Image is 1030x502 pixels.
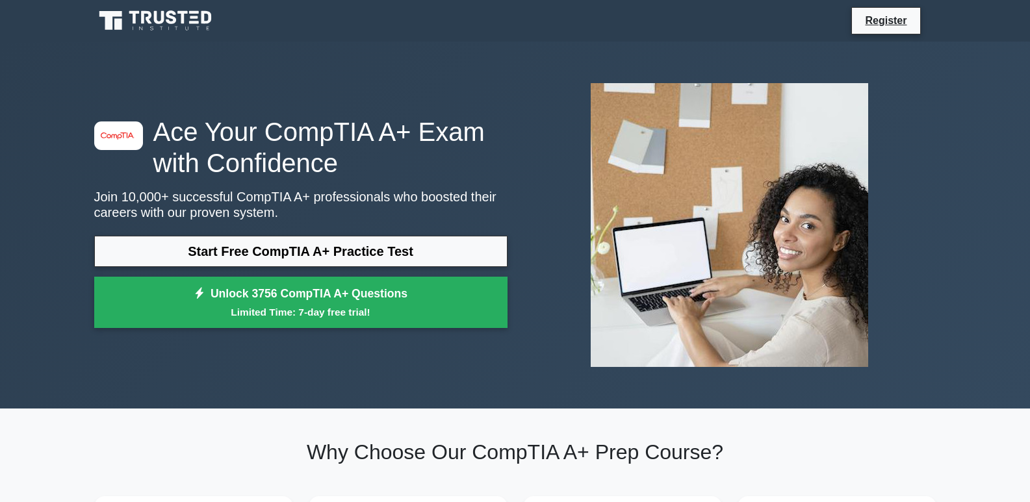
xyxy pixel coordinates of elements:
small: Limited Time: 7-day free trial! [110,305,491,320]
h1: Ace Your CompTIA A+ Exam with Confidence [94,116,508,179]
a: Unlock 3756 CompTIA A+ QuestionsLimited Time: 7-day free trial! [94,277,508,329]
h2: Why Choose Our CompTIA A+ Prep Course? [94,440,936,464]
a: Register [857,12,914,29]
p: Join 10,000+ successful CompTIA A+ professionals who boosted their careers with our proven system. [94,189,508,220]
a: Start Free CompTIA A+ Practice Test [94,236,508,267]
